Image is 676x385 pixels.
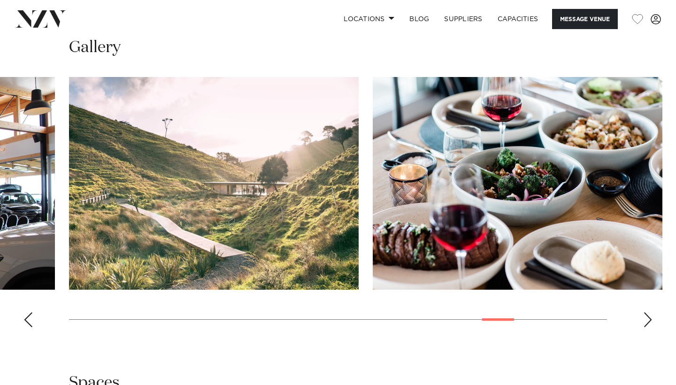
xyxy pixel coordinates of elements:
swiper-slide: 25 / 30 [373,77,662,290]
button: Message Venue [552,9,618,29]
a: BLOG [402,9,437,29]
img: nzv-logo.png [15,10,66,27]
a: Locations [336,9,402,29]
swiper-slide: 24 / 30 [69,77,359,290]
a: Capacities [490,9,546,29]
a: SUPPLIERS [437,9,490,29]
h2: Gallery [69,37,121,58]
